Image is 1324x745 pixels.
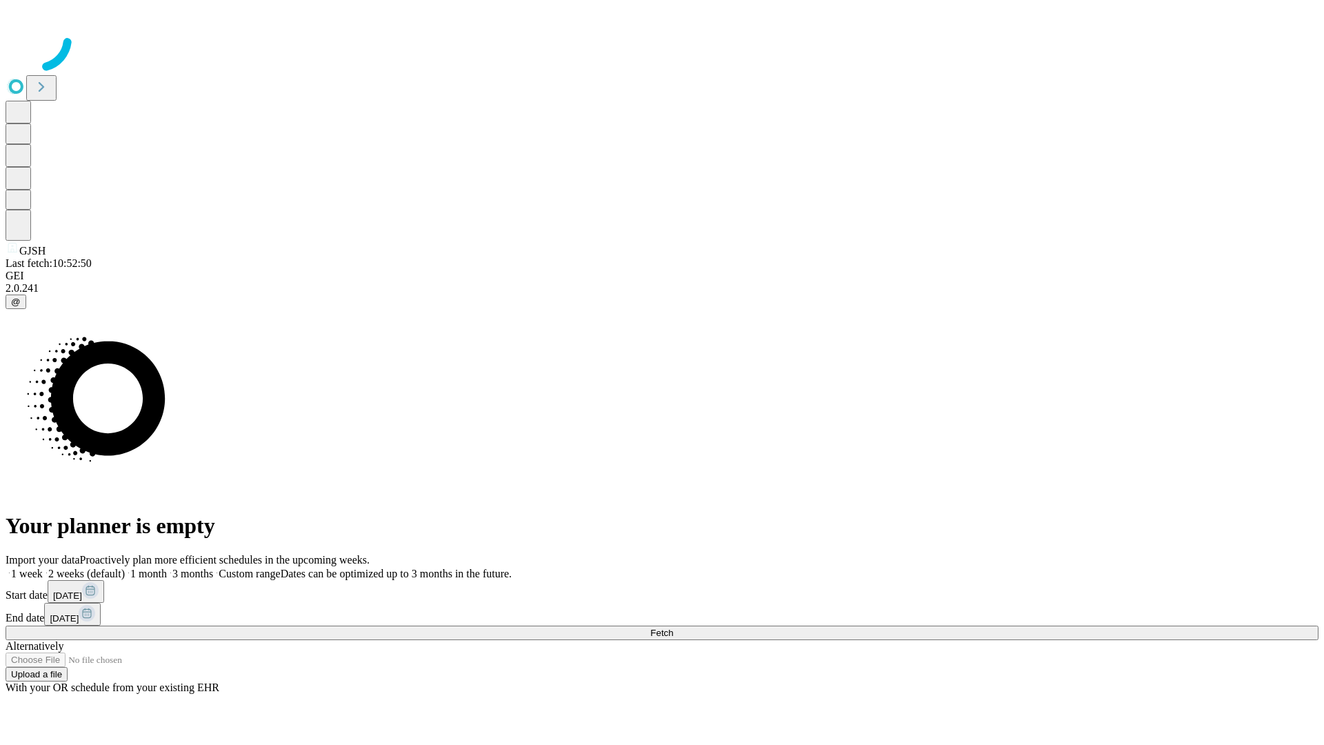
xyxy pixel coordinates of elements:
[6,580,1318,603] div: Start date
[11,568,43,579] span: 1 week
[6,667,68,682] button: Upload a file
[6,626,1318,640] button: Fetch
[6,270,1318,282] div: GEI
[172,568,213,579] span: 3 months
[44,603,101,626] button: [DATE]
[6,640,63,652] span: Alternatively
[11,297,21,307] span: @
[80,554,370,566] span: Proactively plan more efficient schedules in the upcoming weeks.
[219,568,280,579] span: Custom range
[6,513,1318,539] h1: Your planner is empty
[48,580,104,603] button: [DATE]
[281,568,512,579] span: Dates can be optimized up to 3 months in the future.
[48,568,125,579] span: 2 weeks (default)
[6,554,80,566] span: Import your data
[130,568,167,579] span: 1 month
[6,603,1318,626] div: End date
[6,295,26,309] button: @
[19,245,46,257] span: GJSH
[6,257,92,269] span: Last fetch: 10:52:50
[6,282,1318,295] div: 2.0.241
[650,628,673,638] span: Fetch
[50,613,79,624] span: [DATE]
[6,682,219,693] span: With your OR schedule from your existing EHR
[53,590,82,601] span: [DATE]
